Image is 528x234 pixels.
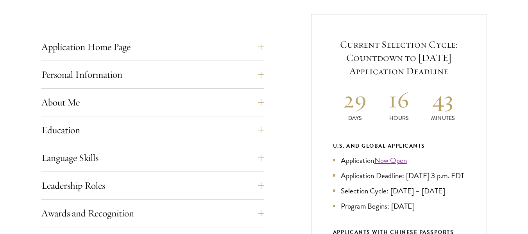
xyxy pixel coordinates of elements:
[41,148,264,167] button: Language Skills
[333,200,465,212] li: Program Begins: [DATE]
[41,204,264,223] button: Awards and Recognition
[333,114,377,122] p: Days
[41,176,264,195] button: Leadership Roles
[377,85,421,114] h2: 16
[377,114,421,122] p: Hours
[374,155,407,166] a: Now Open
[41,38,264,56] button: Application Home Page
[421,114,465,122] p: Minutes
[333,85,377,114] h2: 29
[41,65,264,84] button: Personal Information
[421,85,465,114] h2: 43
[41,93,264,112] button: About Me
[41,121,264,139] button: Education
[333,141,465,151] div: U.S. and Global Applicants
[333,170,465,181] li: Application Deadline: [DATE] 3 p.m. EDT
[333,155,465,166] li: Application
[333,38,465,78] h5: Current Selection Cycle: Countdown to [DATE] Application Deadline
[333,185,465,196] li: Selection Cycle: [DATE] – [DATE]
